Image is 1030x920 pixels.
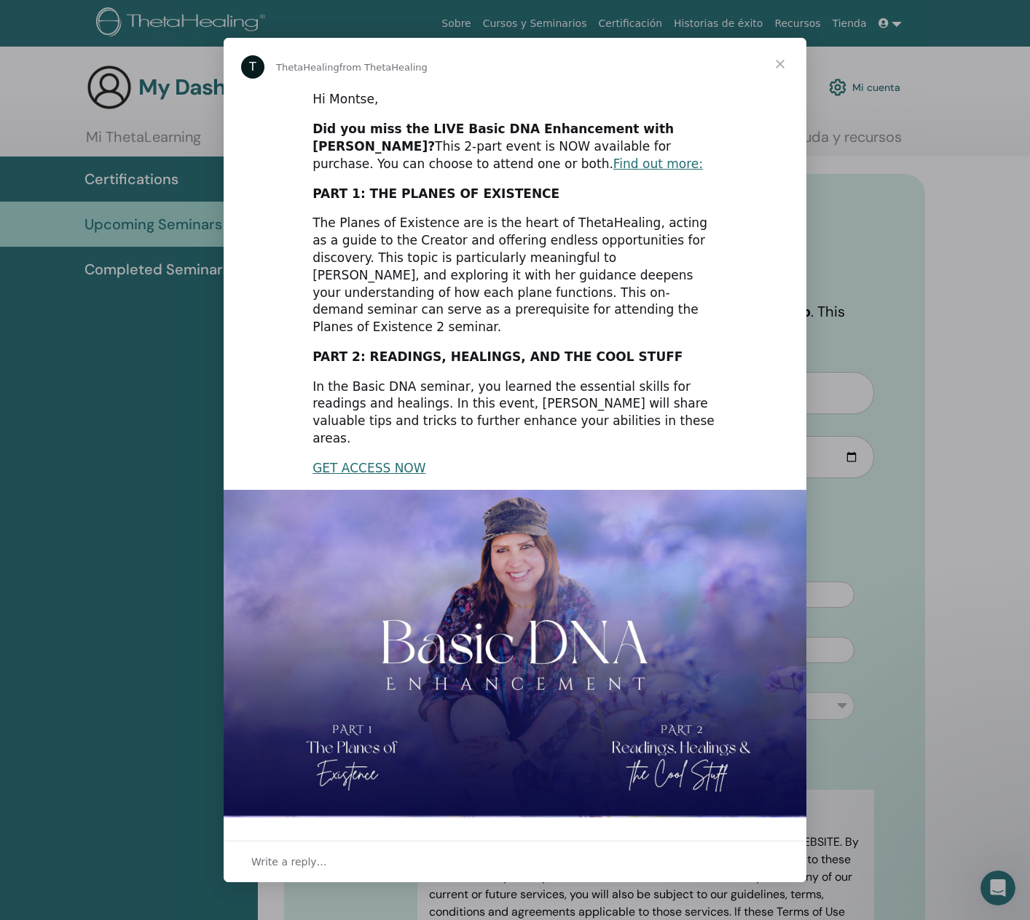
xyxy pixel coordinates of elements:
div: In the Basic DNA seminar, you learned the essential skills for readings and healings. In this eve... [312,378,718,448]
a: GET ACCESS NOW [312,461,425,475]
b: PART 1: THE PLANES OF EXISTENCE [312,186,559,201]
div: Open conversation and reply [224,841,806,882]
div: Profile image for ThetaHealing [241,55,264,79]
span: Write a reply… [251,852,327,871]
b: Did you miss the LIVE Basic DNA Enhancement with [PERSON_NAME]? [312,122,674,154]
span: ThetaHealing [276,62,339,73]
span: from ThetaHealing [339,62,428,73]
div: Hi Montse, [312,91,718,108]
b: PART 2: READINGS, HEALINGS, AND THE COOL STUFF [312,349,683,364]
div: The Planes of Existence are is the heart of ThetaHealing, acting as a guide to the Creator and of... [312,215,718,336]
span: Close [754,38,806,90]
a: Find out more: [613,156,703,171]
div: This 2-part event is NOW available for purchase. You can choose to attend one or both. [312,121,718,172]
